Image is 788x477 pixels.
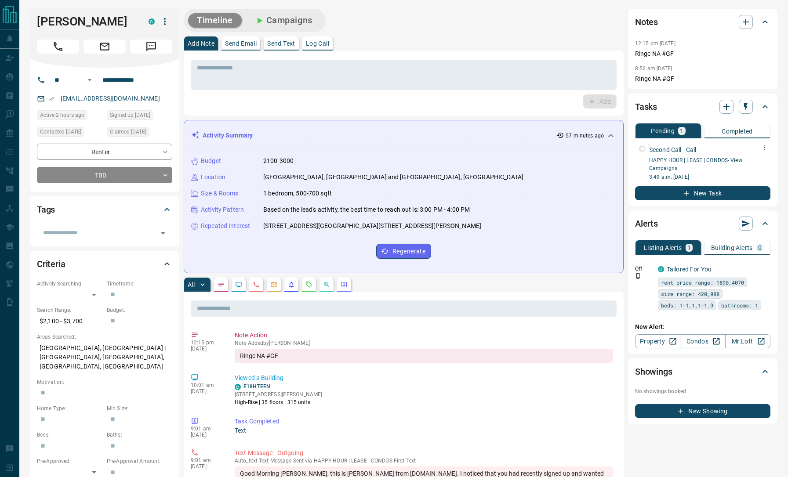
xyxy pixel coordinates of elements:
h2: Notes [635,15,658,29]
p: [GEOGRAPHIC_DATA], [GEOGRAPHIC_DATA] and [GEOGRAPHIC_DATA], [GEOGRAPHIC_DATA] [263,173,523,182]
p: Pre-Approval Amount: [107,457,172,465]
p: Send Email [225,40,257,47]
p: Text Message - Outgoing [235,448,613,458]
p: Beds: [37,431,102,439]
p: Baths: [107,431,172,439]
p: Repeated Interest [201,221,250,231]
p: No showings booked [635,387,770,395]
p: Off [635,265,653,273]
button: Regenerate [376,244,431,259]
span: Claimed [DATE] [110,127,146,136]
h2: Criteria [37,257,65,271]
a: HAPPY HOUR | LEASE | CONDOS- View Campaigns [649,157,742,171]
svg: Notes [218,281,225,288]
p: 1 [687,245,691,251]
p: Home Type: [37,405,102,412]
svg: Opportunities [323,281,330,288]
p: [DATE] [191,346,222,352]
svg: Calls [253,281,260,288]
p: [DATE] [191,388,222,394]
p: [GEOGRAPHIC_DATA], [GEOGRAPHIC_DATA] | [GEOGRAPHIC_DATA], [GEOGRAPHIC_DATA], [GEOGRAPHIC_DATA], [... [37,341,172,374]
button: Open [84,75,95,85]
div: Criteria [37,253,172,275]
svg: Lead Browsing Activity [235,281,242,288]
h2: Tasks [635,100,657,114]
p: Min Size: [107,405,172,412]
div: Showings [635,361,770,382]
svg: Email Verified [48,96,54,102]
p: 12:15 pm [DATE] [635,40,675,47]
p: $2,100 - $3,700 [37,314,102,329]
div: Renter [37,144,172,160]
p: [DATE] [191,432,222,438]
a: [EMAIL_ADDRESS][DOMAIN_NAME] [61,95,160,102]
span: size range: 420,988 [661,289,719,298]
p: [STREET_ADDRESS][PERSON_NAME] [235,390,322,398]
svg: Emails [270,281,277,288]
p: 9:01 am [191,426,222,432]
p: Budget: [107,306,172,314]
span: Email [84,40,126,54]
p: All [188,282,195,288]
div: condos.ca [658,266,664,272]
p: Send Text [267,40,295,47]
p: 1 [680,128,683,134]
p: Pending [651,128,675,134]
div: condos.ca [149,18,155,25]
h1: [PERSON_NAME] [37,14,135,29]
p: Size & Rooms [201,189,239,198]
p: Viewed a Building [235,373,613,383]
p: Motivation: [37,378,172,386]
span: Message [130,40,172,54]
p: Activity Pattern [201,205,244,214]
p: [DATE] [191,463,222,470]
div: Notes [635,11,770,33]
p: RIngc NA #GF [635,74,770,83]
span: Contacted [DATE] [40,127,81,136]
p: Search Range: [37,306,102,314]
a: Condos [680,334,725,348]
p: Pre-Approved: [37,457,102,465]
p: Based on the lead's activity, the best time to reach out is: 3:00 PM - 4:00 PM [263,205,470,214]
div: TBD [37,167,172,183]
h2: Alerts [635,217,658,231]
p: Timeframe: [107,280,172,288]
p: 3:49 a.m. [DATE] [649,173,770,181]
p: 2100-3000 [263,156,294,166]
h2: Showings [635,365,672,379]
button: Campaigns [245,13,321,28]
p: 0 [758,245,762,251]
p: Budget [201,156,221,166]
span: rent price range: 1890,4070 [661,278,744,287]
p: New Alert: [635,322,770,332]
p: Add Note [188,40,214,47]
p: Text Message Sent via HAPPY HOUR | LEASE | CONDOS First Text [235,458,613,464]
svg: Listing Alerts [288,281,295,288]
div: Alerts [635,213,770,234]
div: Fri Aug 15 2025 [37,127,102,139]
p: Ringc NA #GF [635,49,770,58]
svg: Push Notification Only [635,273,641,279]
span: Active 2 hours ago [40,111,84,119]
p: Log Call [306,40,329,47]
p: Note Action [235,331,613,340]
p: Note Added by [PERSON_NAME] [235,340,613,346]
a: Tailored For You [667,266,712,273]
a: Property [635,334,680,348]
span: beds: 1-1,1.1-1.9 [661,301,713,310]
svg: Requests [305,281,312,288]
button: Timeline [188,13,242,28]
p: 1 bedroom, 500-700 sqft [263,189,332,198]
p: Text [235,426,613,435]
div: Ringc NA #GF [235,349,613,363]
p: 9:01 am [191,457,222,463]
h2: Tags [37,202,55,217]
span: Signed up [DATE] [110,111,150,119]
div: condos.ca [235,384,241,390]
p: 57 minutes ago [566,132,604,140]
p: 8:56 am [DATE] [635,65,672,72]
svg: Agent Actions [341,281,348,288]
div: Sat Aug 16 2025 [37,110,102,123]
button: Open [157,227,169,239]
div: Wed Aug 06 2025 [107,110,172,123]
